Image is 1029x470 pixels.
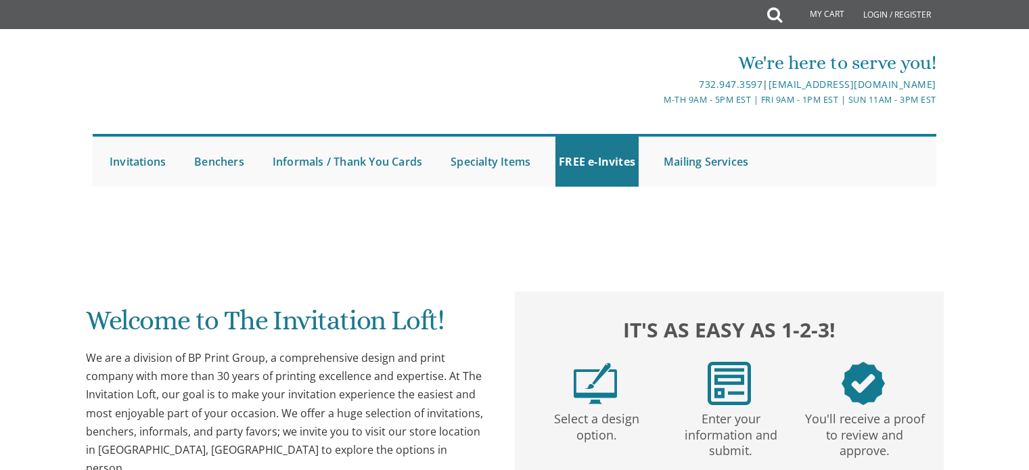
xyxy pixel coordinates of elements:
[191,137,248,187] a: Benchers
[532,405,661,444] p: Select a design option.
[574,362,617,405] img: step1.png
[660,137,752,187] a: Mailing Services
[528,314,930,345] h2: It's as easy as 1-2-3!
[555,137,639,187] a: FREE e-Invites
[708,362,751,405] img: step2.png
[375,93,936,107] div: M-Th 9am - 5pm EST | Fri 9am - 1pm EST | Sun 11am - 3pm EST
[375,76,936,93] div: |
[699,78,762,91] a: 732.947.3597
[781,1,854,28] a: My Cart
[769,78,936,91] a: [EMAIL_ADDRESS][DOMAIN_NAME]
[269,137,426,187] a: Informals / Thank You Cards
[666,405,795,459] p: Enter your information and submit.
[106,137,169,187] a: Invitations
[800,405,929,459] p: You'll receive a proof to review and approve.
[447,137,534,187] a: Specialty Items
[86,306,488,346] h1: Welcome to The Invitation Loft!
[842,362,885,405] img: step3.png
[375,49,936,76] div: We're here to serve you!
